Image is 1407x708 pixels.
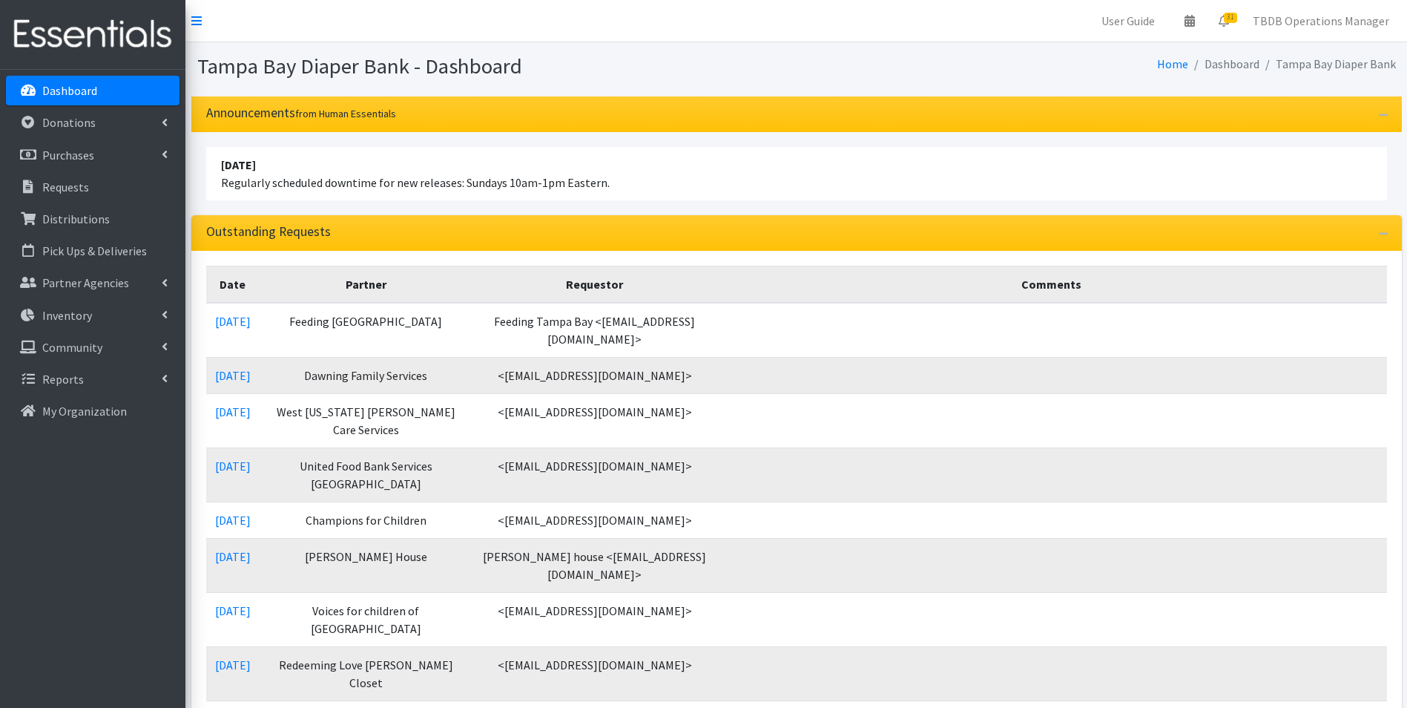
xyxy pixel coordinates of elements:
a: [DATE] [215,549,251,564]
a: Requests [6,172,179,202]
strong: [DATE] [221,157,256,172]
td: United Food Bank Services [GEOGRAPHIC_DATA] [260,448,473,502]
p: Pick Ups & Deliveries [42,243,147,258]
td: [PERSON_NAME] House [260,538,473,592]
li: Tampa Bay Diaper Bank [1259,53,1396,75]
a: [DATE] [215,404,251,419]
td: <[EMAIL_ADDRESS][DOMAIN_NAME]> [472,502,716,538]
a: Donations [6,108,179,137]
h1: Tampa Bay Diaper Bank - Dashboard [197,53,791,79]
h3: Outstanding Requests [206,224,331,240]
th: Comments [716,266,1386,303]
a: [DATE] [215,459,251,473]
a: Purchases [6,140,179,170]
td: <[EMAIL_ADDRESS][DOMAIN_NAME]> [472,448,716,502]
p: Dashboard [42,83,97,98]
p: Distributions [42,212,110,226]
td: Redeeming Love [PERSON_NAME] Closet [260,646,473,701]
a: Distributions [6,204,179,234]
a: [DATE] [215,603,251,618]
a: My Organization [6,396,179,426]
th: Requestor [472,266,716,303]
th: Date [206,266,260,303]
a: [DATE] [215,314,251,329]
a: Home [1157,56,1188,71]
td: [PERSON_NAME] house <[EMAIL_ADDRESS][DOMAIN_NAME]> [472,538,716,592]
td: <[EMAIL_ADDRESS][DOMAIN_NAME]> [472,592,716,646]
a: [DATE] [215,368,251,383]
p: Reports [42,372,84,387]
td: <[EMAIL_ADDRESS][DOMAIN_NAME]> [472,357,716,393]
a: Inventory [6,301,179,330]
td: Champions for Children [260,502,473,538]
p: Inventory [42,308,92,323]
a: Reports [6,364,179,394]
td: Voices for children of [GEOGRAPHIC_DATA] [260,592,473,646]
p: Community [42,340,102,355]
td: Dawning Family Services [260,357,473,393]
a: TBDB Operations Manager [1241,6,1401,36]
a: Dashboard [6,76,179,105]
td: Feeding [GEOGRAPHIC_DATA] [260,303,473,358]
p: Donations [42,115,96,130]
th: Partner [260,266,473,303]
a: Community [6,332,179,362]
img: HumanEssentials [6,10,179,59]
a: 31 [1207,6,1241,36]
td: West [US_STATE] [PERSON_NAME] Care Services [260,393,473,448]
span: 31 [1224,13,1237,23]
li: Regularly scheduled downtime for new releases: Sundays 10am-1pm Eastern. [206,147,1387,200]
a: User Guide [1090,6,1167,36]
p: Partner Agencies [42,275,129,290]
p: Requests [42,180,89,194]
a: [DATE] [215,513,251,528]
a: [DATE] [215,658,251,672]
p: Purchases [42,148,94,163]
h3: Announcements [206,105,396,121]
p: My Organization [42,404,127,419]
a: Pick Ups & Deliveries [6,236,179,266]
a: Partner Agencies [6,268,179,298]
small: from Human Essentials [295,107,396,120]
td: <[EMAIL_ADDRESS][DOMAIN_NAME]> [472,646,716,701]
li: Dashboard [1188,53,1259,75]
td: Feeding Tampa Bay <[EMAIL_ADDRESS][DOMAIN_NAME]> [472,303,716,358]
td: <[EMAIL_ADDRESS][DOMAIN_NAME]> [472,393,716,448]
